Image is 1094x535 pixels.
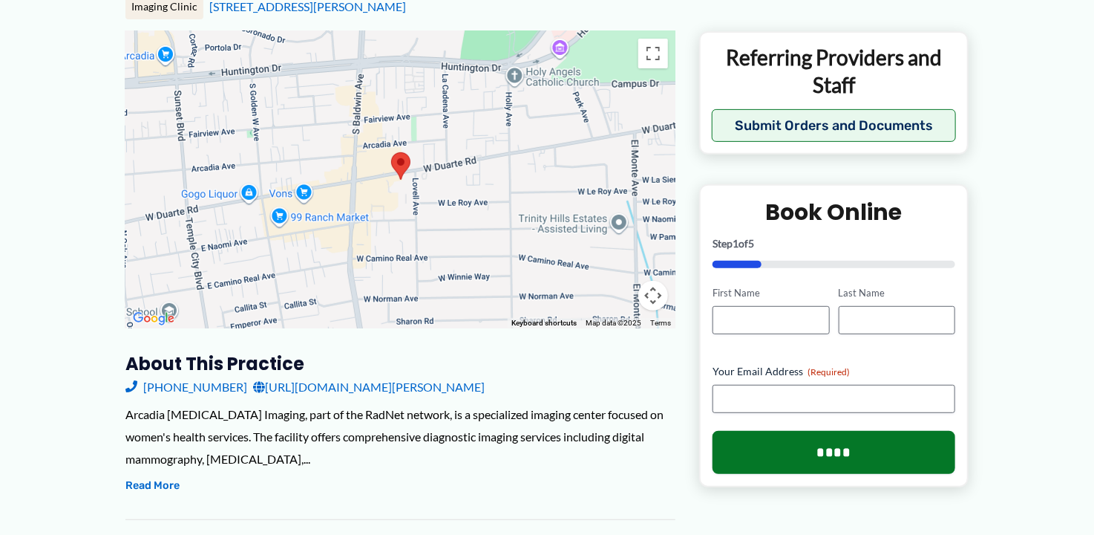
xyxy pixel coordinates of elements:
[712,44,956,98] p: Referring Providers and Staff
[638,281,668,311] button: Map camera controls
[839,286,955,300] label: Last Name
[511,318,577,328] button: Keyboard shortcuts
[713,198,955,227] h2: Book Online
[808,366,850,377] span: (Required)
[733,237,738,250] span: 1
[713,364,955,379] label: Your Email Address
[748,237,754,250] span: 5
[129,309,178,328] a: Open this area in Google Maps (opens a new window)
[125,477,180,495] button: Read More
[712,109,956,142] button: Submit Orders and Documents
[125,403,675,470] div: Arcadia [MEDICAL_DATA] Imaging, part of the RadNet network, is a specialized imaging center focus...
[586,319,641,327] span: Map data ©2025
[638,39,668,68] button: Toggle fullscreen view
[253,376,485,398] a: [URL][DOMAIN_NAME][PERSON_NAME]
[125,352,675,375] h3: About this practice
[129,309,178,328] img: Google
[713,239,955,249] p: Step of
[650,319,671,327] a: Terms (opens in new tab)
[713,286,829,300] label: First Name
[125,376,247,398] a: [PHONE_NUMBER]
